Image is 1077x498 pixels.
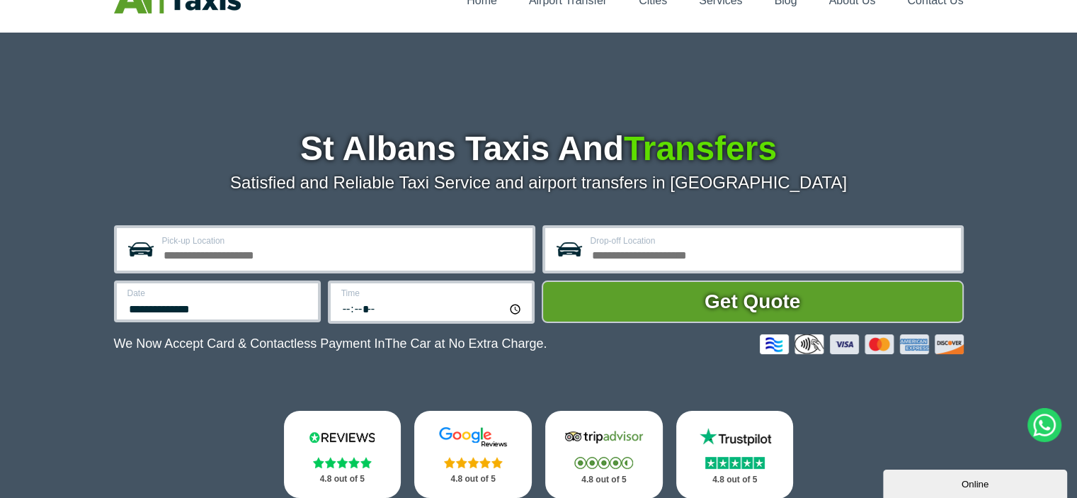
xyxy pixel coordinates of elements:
[431,426,515,448] img: Google
[300,426,384,448] img: Reviews.io
[760,334,964,354] img: Credit And Debit Cards
[692,471,778,489] p: 4.8 out of 5
[300,470,386,488] p: 4.8 out of 5
[624,130,777,167] span: Transfers
[444,457,503,468] img: Stars
[574,457,633,469] img: Stars
[114,336,547,351] p: We Now Accept Card & Contactless Payment In
[562,426,646,448] img: Tripadvisor
[384,336,547,351] span: The Car at No Extra Charge.
[341,289,523,298] label: Time
[284,411,401,498] a: Reviews.io Stars 4.8 out of 5
[591,237,952,245] label: Drop-off Location
[313,457,372,468] img: Stars
[114,132,964,166] h1: St Albans Taxis And
[414,411,532,498] a: Google Stars 4.8 out of 5
[883,467,1070,498] iframe: chat widget
[561,471,647,489] p: 4.8 out of 5
[127,289,309,298] label: Date
[430,470,516,488] p: 4.8 out of 5
[114,173,964,193] p: Satisfied and Reliable Taxi Service and airport transfers in [GEOGRAPHIC_DATA]
[705,457,765,469] img: Stars
[542,281,964,323] button: Get Quote
[162,237,524,245] label: Pick-up Location
[693,426,777,448] img: Trustpilot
